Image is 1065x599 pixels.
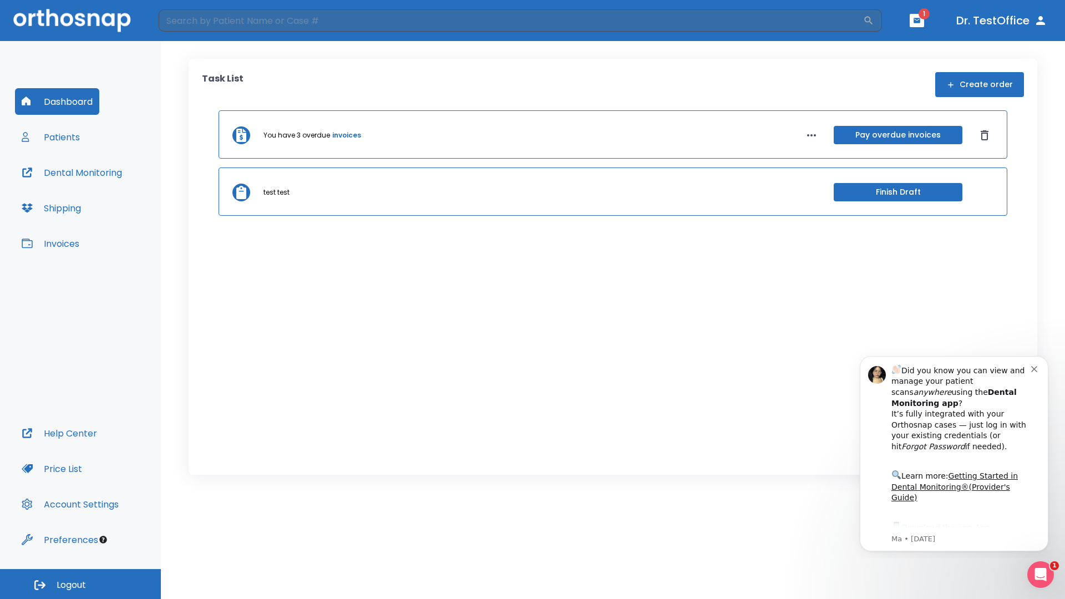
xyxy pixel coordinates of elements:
[976,126,993,144] button: Dismiss
[834,183,962,201] button: Finish Draft
[1027,561,1054,588] iframe: Intercom live chat
[48,174,188,231] div: Download the app: | ​ Let us know if you need help getting started!
[159,9,863,32] input: Search by Patient Name or Case #
[952,11,1052,31] button: Dr. TestOffice
[834,126,962,144] button: Pay overdue invoices
[843,346,1065,558] iframe: Intercom notifications message
[188,17,197,26] button: Dismiss notification
[202,72,244,97] p: Task List
[263,187,290,197] p: test test
[15,491,125,517] button: Account Settings
[15,159,129,186] button: Dental Monitoring
[98,535,108,545] div: Tooltip anchor
[48,188,188,198] p: Message from Ma, sent 8w ago
[263,130,330,140] p: You have 3 overdue
[332,130,361,140] a: invoices
[15,420,104,446] button: Help Center
[57,579,86,591] span: Logout
[935,72,1024,97] button: Create order
[15,230,86,257] button: Invoices
[48,177,147,197] a: App Store
[15,124,87,150] button: Patients
[1050,561,1059,570] span: 1
[15,88,99,115] button: Dashboard
[15,455,89,482] button: Price List
[13,9,131,32] img: Orthosnap
[15,195,88,221] button: Shipping
[15,526,105,553] button: Preferences
[919,8,930,19] span: 1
